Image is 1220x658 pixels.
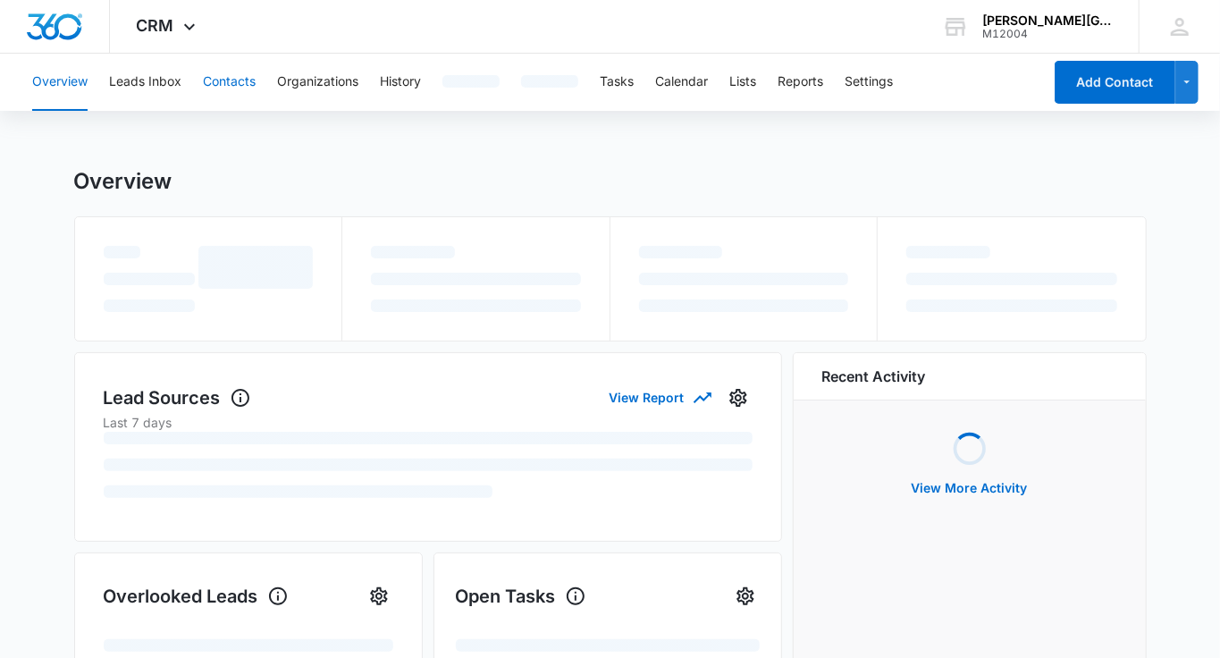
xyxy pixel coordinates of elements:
h6: Recent Activity [822,366,926,387]
div: account name [982,13,1113,28]
span: CRM [137,16,174,35]
button: Settings [845,54,893,111]
button: Settings [731,582,760,611]
button: Lists [729,54,756,111]
button: Add Contact [1055,61,1175,104]
h1: Open Tasks [456,583,586,610]
div: account id [982,28,1113,40]
button: Contacts [203,54,256,111]
button: Leads Inbox [109,54,181,111]
button: History [380,54,421,111]
button: Overview [32,54,88,111]
button: Organizations [277,54,358,111]
button: View More Activity [894,467,1046,510]
p: Last 7 days [104,413,753,432]
button: View Report [610,382,710,413]
button: Reports [778,54,823,111]
h1: Overlooked Leads [104,583,289,610]
button: Settings [365,582,393,611]
button: Settings [724,384,753,412]
button: Tasks [600,54,634,111]
button: Calendar [655,54,708,111]
h1: Lead Sources [104,384,251,411]
h1: Overview [74,168,172,195]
